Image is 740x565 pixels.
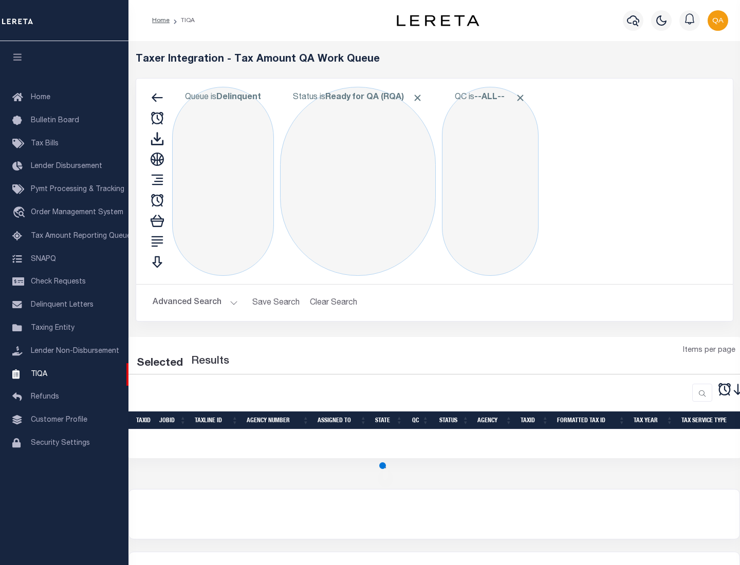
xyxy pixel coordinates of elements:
button: Advanced Search [153,293,238,313]
span: Tax Amount Reporting Queue [31,233,131,240]
b: --ALL-- [474,93,505,102]
th: Agency [473,411,516,429]
b: Delinquent [216,93,261,102]
span: Home [31,94,50,101]
span: Lender Disbursement [31,163,102,170]
span: Click to Remove [515,92,526,103]
th: QC [407,411,433,429]
th: JobID [155,411,191,429]
span: Check Requests [31,278,86,286]
th: Tax Year [630,411,677,429]
th: Agency Number [243,411,313,429]
th: TaxLine ID [191,411,243,429]
span: Lender Non-Disbursement [31,348,119,355]
i: travel_explore [12,206,29,220]
span: Customer Profile [31,417,87,424]
label: Results [191,353,229,370]
a: Home [152,17,170,24]
li: TIQA [170,16,195,25]
b: Ready for QA (RQA) [325,93,423,102]
th: TaxID [132,411,155,429]
span: Refunds [31,393,59,401]
span: TIQA [31,370,47,378]
span: Pymt Processing & Tracking [31,186,124,193]
th: Assigned To [313,411,371,429]
img: svg+xml;base64,PHN2ZyB4bWxucz0iaHR0cDovL3d3dy53My5vcmcvMjAwMC9zdmciIHBvaW50ZXItZXZlbnRzPSJub25lIi... [708,10,728,31]
span: Tax Bills [31,140,59,147]
button: Save Search [246,293,306,313]
span: Order Management System [31,209,123,216]
span: SNAPQ [31,255,56,262]
div: Click to Edit [280,87,436,276]
span: Delinquent Letters [31,302,94,309]
div: Click to Edit [442,87,539,276]
th: TaxID [516,411,553,429]
span: Click to Remove [412,92,423,103]
span: Items per page [683,345,735,356]
div: Selected [137,355,183,372]
th: Formatted Tax ID [553,411,630,429]
th: State [371,411,407,429]
span: Bulletin Board [31,117,79,124]
span: Security Settings [31,440,90,447]
th: Status [433,411,473,429]
span: Taxing Entity [31,325,75,332]
div: Click to Edit [172,87,274,276]
button: Clear Search [306,293,362,313]
h5: Taxer Integration - Tax Amount QA Work Queue [136,53,733,66]
img: logo-dark.svg [397,15,479,26]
